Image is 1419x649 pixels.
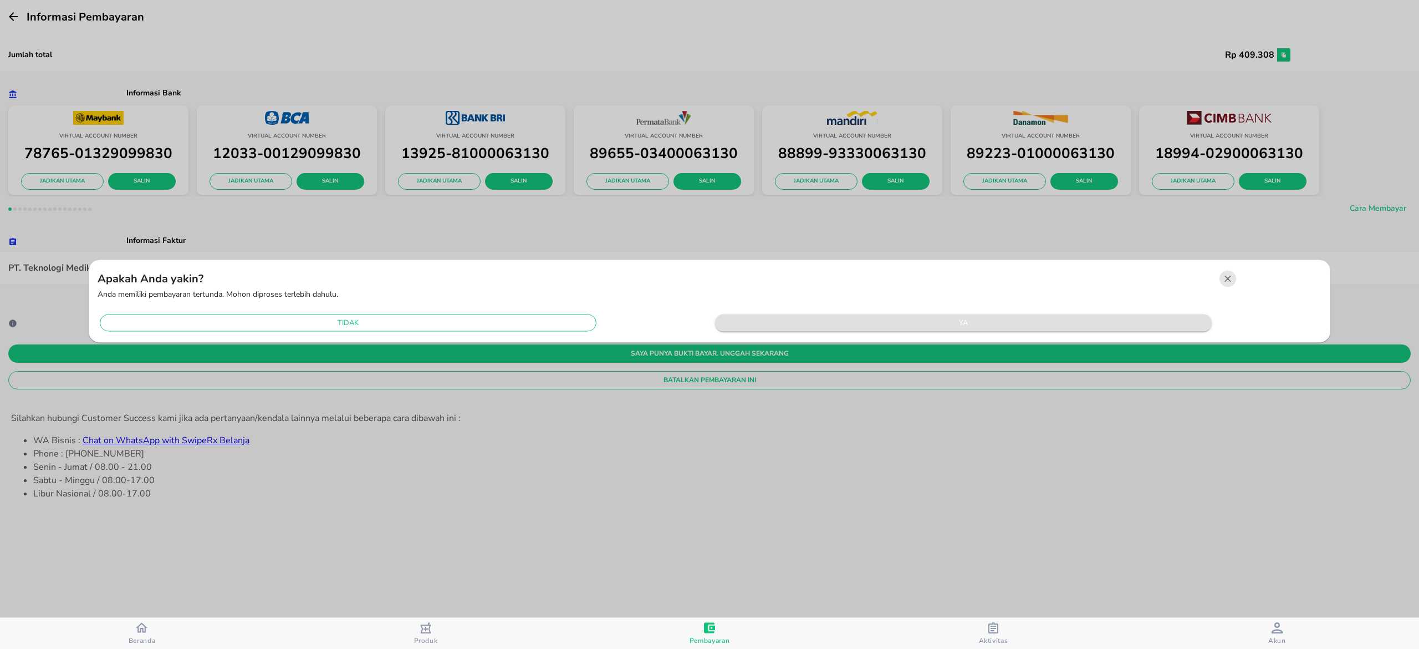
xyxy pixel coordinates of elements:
[284,618,568,649] button: Produk
[715,315,1212,332] button: ya
[129,636,156,645] span: Beranda
[1135,618,1419,649] button: Akun
[721,317,1206,329] span: ya
[105,317,591,329] span: tidak
[414,636,438,645] span: Produk
[98,269,1219,288] h5: Apakah Anda yakin?
[1268,636,1286,645] span: Akun
[98,288,1321,300] p: Anda memiliki pembayaran tertunda. Mohon diproses terlebih dahulu.
[979,636,1008,645] span: Aktivitas
[851,618,1135,649] button: Aktivitas
[568,618,851,649] button: Pembayaran
[100,315,596,332] button: tidak
[690,636,730,645] span: Pembayaran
